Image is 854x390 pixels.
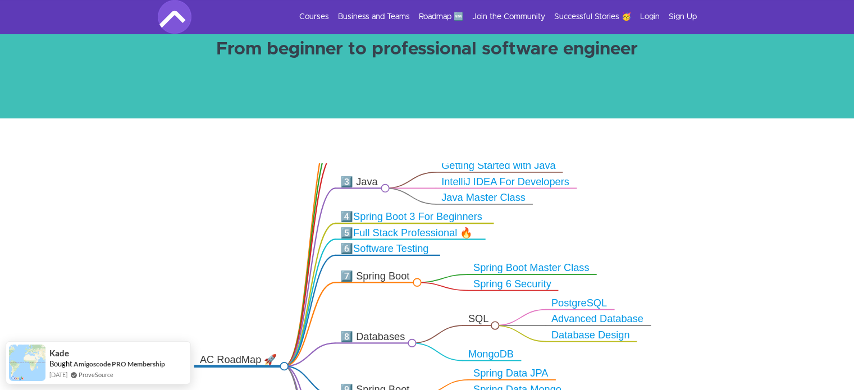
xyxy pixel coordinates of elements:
[551,313,643,324] a: Advanced Database
[669,11,697,22] a: Sign Up
[49,348,69,358] span: Kade
[79,370,113,379] a: ProveSource
[468,313,490,325] div: SQL
[216,40,638,58] strong: From beginner to professional software engineer
[473,262,589,273] a: Spring Boot Master Class
[340,176,380,189] div: 3️⃣ Java
[340,227,479,240] div: 5️⃣
[340,242,433,255] div: 6️⃣
[353,211,482,222] a: Spring Boot 3 For Beginners
[419,11,463,22] a: Roadmap 🆕
[74,359,165,369] a: Amigoscode PRO Membership
[473,278,551,289] a: Spring 6 Security
[49,359,72,368] span: Bought
[441,192,526,203] a: Java Master Class
[9,345,45,381] img: provesource social proof notification image
[441,160,555,171] a: Getting Started with Java
[551,329,630,340] a: Database Design
[473,368,548,378] a: Spring Data JPA
[299,11,329,22] a: Courses
[353,243,428,254] a: Software Testing
[551,297,607,308] a: PostgreSQL
[441,176,569,187] a: IntelliJ IDEA For Developers
[340,269,412,282] div: 7️⃣ Spring Boot
[640,11,660,22] a: Login
[49,370,67,379] span: [DATE]
[200,354,279,366] div: AC RoadMap 🚀
[340,210,487,223] div: 4️⃣
[554,11,631,22] a: Successful Stories 🥳
[353,227,473,238] a: Full Stack Professional 🔥
[472,11,545,22] a: Join the Community
[468,348,514,359] a: MongoDB
[340,331,407,343] div: 8️⃣ Databases
[338,11,410,22] a: Business and Teams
